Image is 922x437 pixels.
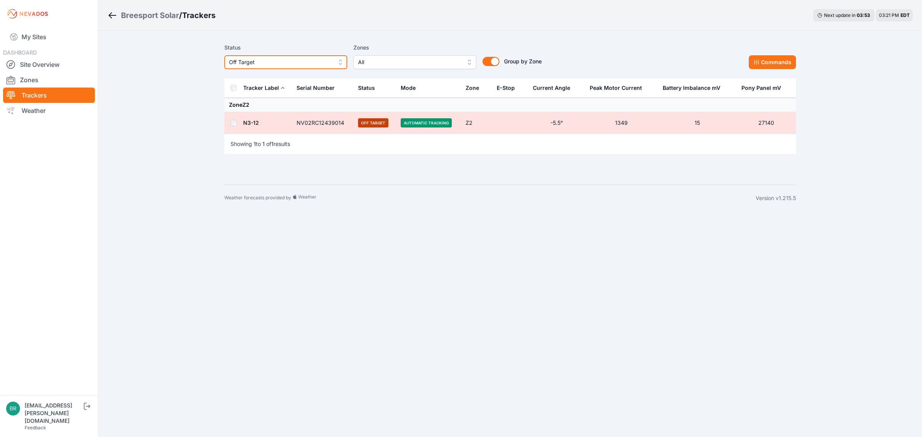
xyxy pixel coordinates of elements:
[353,55,476,69] button: All
[590,84,642,92] div: Peak Motor Current
[879,12,899,18] span: 03:21 PM
[528,112,585,134] td: -5.5°
[401,79,422,97] button: Mode
[358,84,375,92] div: Status
[243,79,285,97] button: Tracker Label
[857,12,871,18] div: 03 : 53
[824,12,856,18] span: Next update in
[590,79,648,97] button: Peak Motor Current
[401,84,416,92] div: Mode
[25,402,82,425] div: [EMAIL_ADDRESS][PERSON_NAME][DOMAIN_NAME]
[3,57,95,72] a: Site Overview
[3,28,95,46] a: My Sites
[6,8,49,20] img: Nevados
[179,10,182,21] span: /
[297,79,341,97] button: Serial Number
[466,79,485,97] button: Zone
[737,112,796,134] td: 27140
[353,43,476,52] label: Zones
[741,79,787,97] button: Pony Panel mV
[224,43,347,52] label: Status
[224,55,347,69] button: Off Target
[358,58,461,67] span: All
[749,55,796,69] button: Commands
[461,112,492,134] td: Z2
[271,141,274,147] span: 1
[297,84,335,92] div: Serial Number
[254,141,256,147] span: 1
[663,79,726,97] button: Battery Imbalance mV
[497,84,515,92] div: E-Stop
[229,58,332,67] span: Off Target
[292,112,353,134] td: NV02RC12439014
[663,84,720,92] div: Battery Imbalance mV
[504,58,542,65] span: Group by Zone
[533,84,570,92] div: Current Angle
[358,118,388,127] span: Off Target
[224,194,756,202] div: Weather forecasts provided by
[756,194,796,202] div: Version v1.215.5
[230,140,290,148] p: Showing to of results
[3,49,37,56] span: DASHBOARD
[224,98,796,112] td: Zone Z2
[741,84,781,92] div: Pony Panel mV
[466,84,479,92] div: Zone
[497,79,521,97] button: E-Stop
[108,5,216,25] nav: Breadcrumb
[182,10,216,21] h3: Trackers
[533,79,576,97] button: Current Angle
[25,425,46,430] a: Feedback
[243,119,259,126] a: N3-12
[401,118,452,127] span: Automatic Tracking
[900,12,910,18] span: EDT
[262,141,265,147] span: 1
[121,10,179,21] a: Breesport Solar
[358,79,381,97] button: Status
[585,112,658,134] td: 1349
[3,72,95,88] a: Zones
[3,103,95,118] a: Weather
[6,402,20,415] img: brayden.sanford@nevados.solar
[658,112,737,134] td: 15
[243,84,279,92] div: Tracker Label
[3,88,95,103] a: Trackers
